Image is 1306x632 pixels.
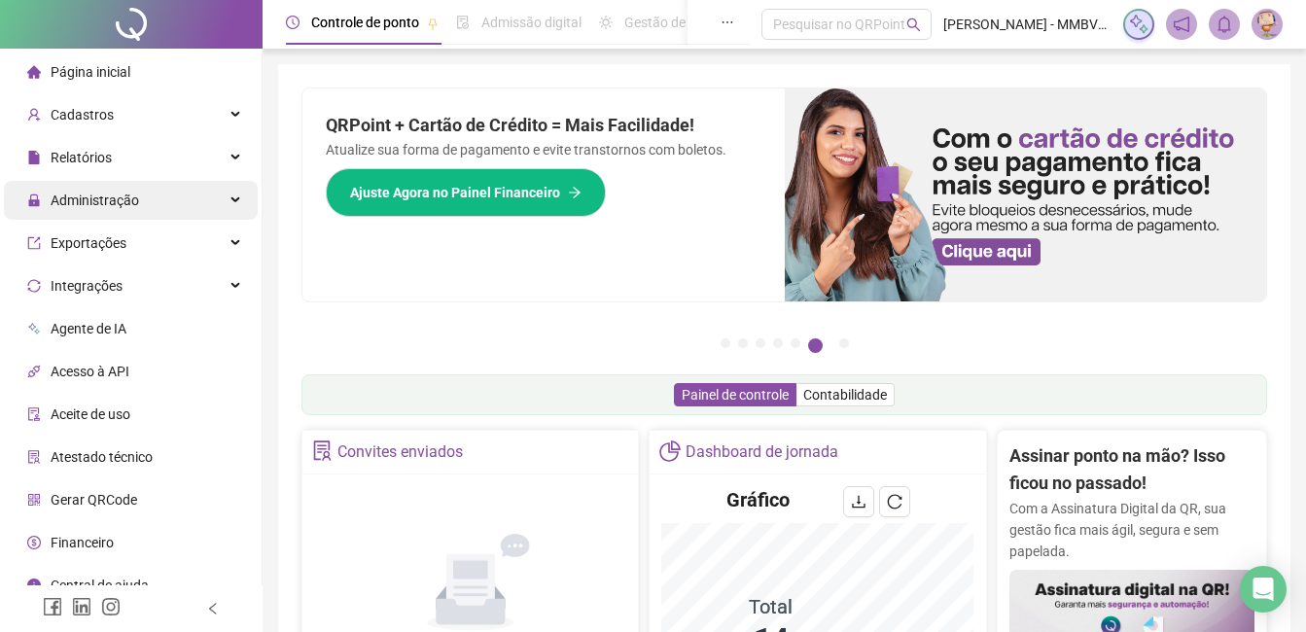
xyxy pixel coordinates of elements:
[51,364,129,379] span: Acesso à API
[721,16,734,29] span: ellipsis
[773,338,783,348] button: 4
[326,112,761,139] h2: QRPoint + Cartão de Crédito = Mais Facilidade!
[659,440,680,461] span: pie-chart
[906,18,921,32] span: search
[27,579,41,592] span: info-circle
[27,236,41,250] span: export
[1173,16,1190,33] span: notification
[1128,14,1149,35] img: sparkle-icon.fc2bf0ac1784a2077858766a79e2daf3.svg
[51,193,139,208] span: Administração
[686,436,838,469] div: Dashboard de jornada
[27,450,41,464] span: solution
[72,597,91,616] span: linkedin
[599,16,613,29] span: sun
[1216,16,1233,33] span: bell
[51,235,126,251] span: Exportações
[286,16,300,29] span: clock-circle
[51,321,126,336] span: Agente de IA
[803,387,887,403] span: Contabilidade
[206,602,220,615] span: left
[27,108,41,122] span: user-add
[312,440,333,461] span: solution
[311,15,419,30] span: Controle de ponto
[721,338,730,348] button: 1
[51,492,137,508] span: Gerar QRCode
[1240,566,1287,613] div: Open Intercom Messenger
[427,18,439,29] span: pushpin
[51,64,130,80] span: Página inicial
[756,338,765,348] button: 3
[481,15,582,30] span: Admissão digital
[839,338,849,348] button: 7
[337,436,463,469] div: Convites enviados
[27,493,41,507] span: qrcode
[27,407,41,421] span: audit
[51,535,114,550] span: Financeiro
[27,193,41,207] span: lock
[27,151,41,164] span: file
[51,449,153,465] span: Atestado técnico
[624,15,723,30] span: Gestão de férias
[943,14,1112,35] span: [PERSON_NAME] - MMBVM CLINICA ODONTOLOGICA LTDA
[51,107,114,123] span: Cadastros
[1009,498,1254,562] p: Com a Assinatura Digital da QR, sua gestão fica mais ágil, segura e sem papelada.
[808,338,823,353] button: 6
[43,597,62,616] span: facebook
[51,150,112,165] span: Relatórios
[851,494,866,509] span: download
[326,168,606,217] button: Ajuste Agora no Painel Financeiro
[1009,442,1254,498] h2: Assinar ponto na mão? Isso ficou no passado!
[101,597,121,616] span: instagram
[51,578,149,593] span: Central de ajuda
[27,279,41,293] span: sync
[51,278,123,294] span: Integrações
[568,186,582,199] span: arrow-right
[887,494,902,509] span: reload
[350,182,560,203] span: Ajuste Agora no Painel Financeiro
[738,338,748,348] button: 2
[27,365,41,378] span: api
[27,536,41,549] span: dollar
[456,16,470,29] span: file-done
[682,387,789,403] span: Painel de controle
[1253,10,1282,39] img: 90743
[326,139,761,160] p: Atualize sua forma de pagamento e evite transtornos com boletos.
[726,486,790,513] h4: Gráfico
[785,88,1267,301] img: banner%2F75947b42-3b94-469c-a360-407c2d3115d7.png
[27,65,41,79] span: home
[51,406,130,422] span: Aceite de uso
[791,338,800,348] button: 5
